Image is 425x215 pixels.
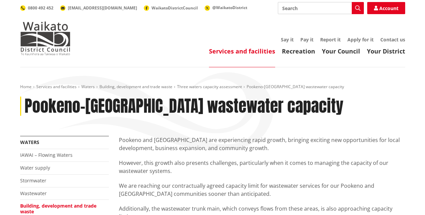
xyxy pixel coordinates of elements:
a: Water supply [20,165,50,171]
span: 0800 492 452 [28,5,53,11]
a: Stormwater [20,177,46,184]
a: @WaikatoDistrict [205,5,247,10]
a: Three waters capacity assessment [177,84,242,89]
nav: breadcrumb [20,84,405,90]
a: 0800 492 452 [20,5,53,11]
a: Building, development and trade waste [20,203,96,215]
a: Waters [81,84,95,89]
a: Services and facilities [36,84,77,89]
span: @WaikatoDistrict [212,5,247,10]
input: Search input [278,2,364,14]
span: [EMAIL_ADDRESS][DOMAIN_NAME] [68,5,137,11]
span: WaikatoDistrictCouncil [152,5,198,11]
a: Say it [281,36,294,43]
a: Wastewater [20,190,47,196]
a: Home [20,84,32,89]
h1: Pookeno-[GEOGRAPHIC_DATA] wastewater capacity [25,97,343,116]
a: [EMAIL_ADDRESS][DOMAIN_NAME] [60,5,137,11]
a: Contact us [380,36,405,43]
a: Account [367,2,405,14]
a: IAWAI – Flowing Waters [20,152,73,158]
a: Building, development and trade waste [99,84,172,89]
a: Services and facilities [209,47,275,55]
a: WaikatoDistrictCouncil [144,5,198,11]
a: Apply for it [347,36,374,43]
p: Pookeno and [GEOGRAPHIC_DATA] are experiencing rapid growth, bringing exciting new opportunities ... [119,136,405,152]
img: Waikato District Council - Te Kaunihera aa Takiwaa o Waikato [20,22,71,55]
a: Waters [20,139,39,145]
p: We are reaching our contractually agreed capacity limit for wastewater services for our Pookeno a... [119,182,405,198]
p: However, this growth also presents challenges, particularly when it comes to managing the capacit... [119,159,405,175]
a: Recreation [282,47,315,55]
a: Your Council [322,47,360,55]
a: Report it [320,36,341,43]
a: Your District [367,47,405,55]
a: Pay it [300,36,313,43]
span: Pookeno-[GEOGRAPHIC_DATA] wastewater capacity [247,84,344,89]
